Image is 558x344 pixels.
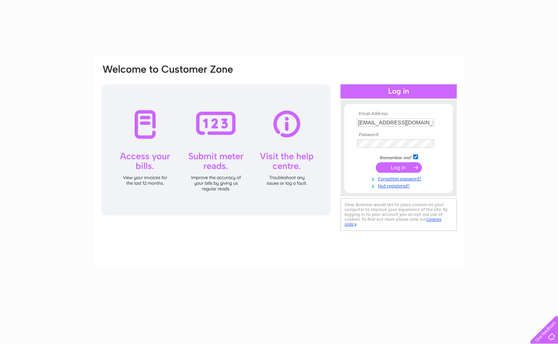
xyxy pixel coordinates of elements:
[355,153,442,161] td: Remember me?
[355,111,442,117] th: Email Address:
[355,132,442,138] th: Password:
[357,182,442,189] a: Not registered?
[345,217,441,227] a: cookies policy
[376,162,422,173] input: Submit
[357,175,442,182] a: Forgotten password?
[340,198,457,231] div: Clear Business would like to place cookies on your computer to improve your experience of the sit...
